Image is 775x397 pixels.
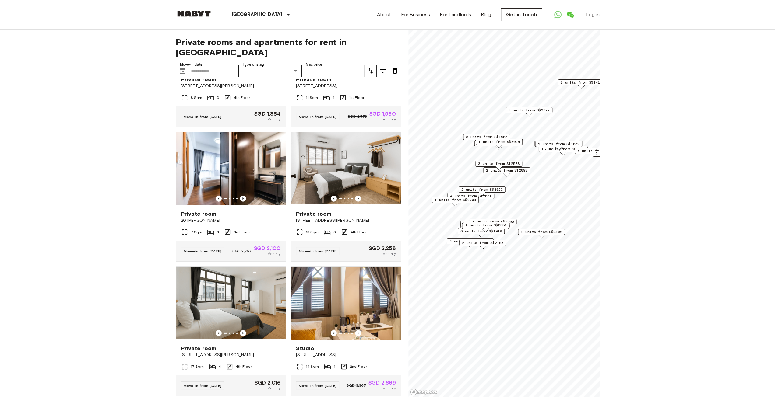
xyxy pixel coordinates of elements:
[176,37,401,57] span: Private rooms and apartments for rent in [GEOGRAPHIC_DATA]
[218,364,221,369] span: 4
[461,187,503,192] span: 2 units from S$3623
[440,11,471,18] a: For Landlords
[466,134,507,140] span: 3 units from S$1985
[501,8,542,21] a: Get in Touch
[296,210,332,218] span: Private room
[306,62,322,67] label: Max price
[355,196,361,202] button: Previous image
[382,251,396,256] span: Monthly
[347,383,366,388] span: SGD 3,367
[458,228,505,238] div: Map marker
[232,248,252,254] span: SGD 2,757
[447,193,494,202] div: Map marker
[267,385,280,391] span: Monthly
[331,196,337,202] button: Previous image
[333,95,334,100] span: 1
[382,385,396,391] span: Monthly
[470,219,516,228] div: Map marker
[176,11,212,17] img: Habyt
[377,11,391,18] a: About
[348,114,367,119] span: SGD 2,573
[382,117,396,122] span: Monthly
[291,267,401,340] img: Marketing picture of unit SG-01-111-015-001
[176,267,286,340] img: Marketing picture of unit SG-01-001-023-02
[450,193,491,199] span: 4 units from S$2004
[564,9,576,21] a: Open WeChat
[291,266,401,396] a: Marketing picture of unit SG-01-111-015-001Previous imagePrevious imageStudio[STREET_ADDRESS]14 S...
[472,219,514,225] span: 1 units from S$4200
[558,79,605,89] div: Map marker
[369,246,396,251] span: SGD 2,258
[463,134,510,143] div: Map marker
[463,222,509,232] div: Map marker
[389,65,401,77] button: tune
[180,62,203,67] label: Move-in date
[181,210,217,218] span: Private room
[365,65,377,77] button: tune
[538,141,579,147] span: 2 units from S$1859
[401,11,430,18] a: For Business
[432,197,479,206] div: Map marker
[333,229,336,235] span: 6
[410,388,437,395] a: Mapbox logo
[535,141,582,150] div: Map marker
[518,229,565,238] div: Map marker
[291,132,401,262] a: Marketing picture of unit SG-01-080-001-05Previous imagePrevious imagePrivate room[STREET_ADDRESS...
[369,111,396,117] span: SGD 1,960
[306,364,319,369] span: 14 Sqm
[234,229,250,235] span: 3rd Floor
[296,83,396,89] span: [STREET_ADDRESS],
[267,117,280,122] span: Monthly
[463,221,505,227] span: 2 units from S$2342
[191,95,203,100] span: 8 Sqm
[333,364,335,369] span: 1
[459,186,506,196] div: Map marker
[377,65,389,77] button: tune
[243,62,264,67] label: Type of stay
[254,246,280,251] span: SGD 2,100
[181,218,281,224] span: 20 [PERSON_NAME]
[217,95,219,100] span: 3
[254,111,280,117] span: SGD 1,864
[296,218,396,224] span: [STREET_ADDRESS][PERSON_NAME]
[476,139,523,148] div: Map marker
[236,364,252,369] span: 4th Floor
[506,107,552,117] div: Map marker
[216,330,222,336] button: Previous image
[486,168,527,173] span: 2 units from S$2893
[368,380,396,385] span: SGD 2,669
[240,196,246,202] button: Previous image
[478,161,520,166] span: 3 units from S$2573
[349,95,364,100] span: 1st Floor
[552,9,564,21] a: Open WhatsApp
[306,95,318,100] span: 11 Sqm
[296,76,332,83] span: Private room
[191,364,204,369] span: 17 Sqm
[595,151,637,156] span: 2 units from S$2100
[181,76,217,83] span: Private room
[181,83,281,89] span: [STREET_ADDRESS][PERSON_NAME]
[216,196,222,202] button: Previous image
[465,222,507,228] span: 1 units from S$3381
[475,161,522,170] div: Map marker
[184,249,222,253] span: Move-in from [DATE]
[331,330,337,336] button: Previous image
[255,380,280,385] span: SGD 2,016
[447,238,494,248] div: Map marker
[191,229,203,235] span: 7 Sqm
[296,352,396,358] span: [STREET_ADDRESS]
[534,141,581,150] div: Map marker
[296,345,315,352] span: Studio
[184,114,222,119] span: Move-in from [DATE]
[240,330,246,336] button: Previous image
[181,345,217,352] span: Private room
[176,65,188,77] button: Choose date
[351,229,367,235] span: 4th Floor
[355,330,361,336] button: Previous image
[483,167,530,177] div: Map marker
[217,229,219,235] span: 3
[478,139,520,145] span: 1 units from S$3024
[459,240,506,249] div: Map marker
[299,249,337,253] span: Move-in from [DATE]
[575,148,622,157] div: Map marker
